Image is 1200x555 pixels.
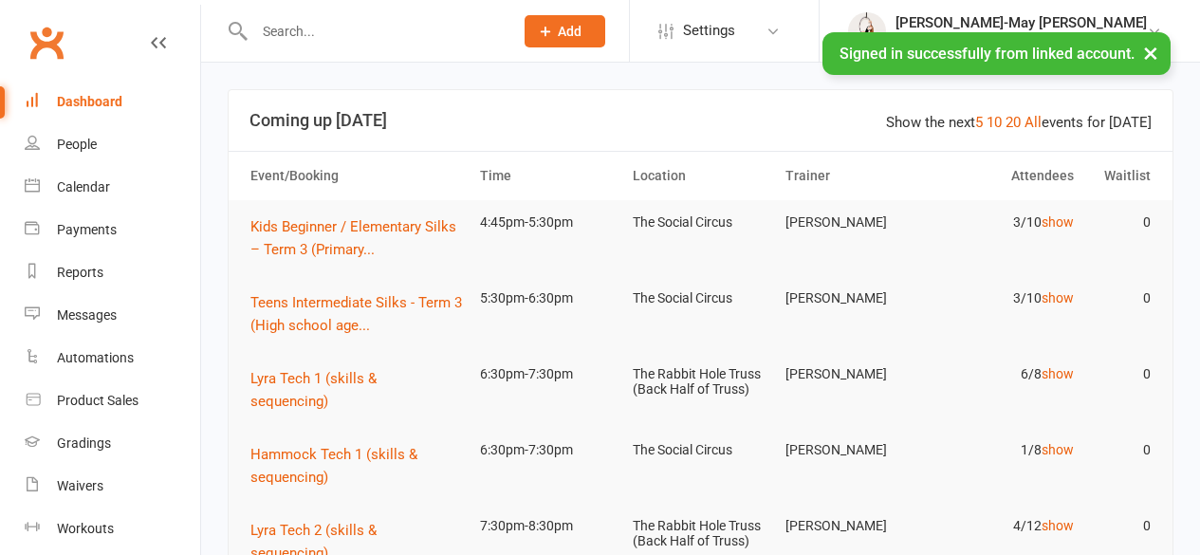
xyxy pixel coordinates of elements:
[930,152,1082,200] th: Attendees
[1082,428,1159,472] td: 0
[1082,276,1159,321] td: 0
[1042,214,1074,230] a: show
[25,379,200,422] a: Product Sales
[250,446,417,486] span: Hammock Tech 1 (skills & sequencing)
[25,166,200,209] a: Calendar
[558,24,582,39] span: Add
[886,111,1152,134] div: Show the next events for [DATE]
[1042,518,1074,533] a: show
[624,428,777,472] td: The Social Circus
[895,31,1147,48] div: The Social Circus Pty Ltd
[57,435,111,451] div: Gradings
[777,152,930,200] th: Trainer
[1082,504,1159,548] td: 0
[1082,352,1159,397] td: 0
[624,200,777,245] td: The Social Circus
[1042,366,1074,381] a: show
[777,200,930,245] td: [PERSON_NAME]
[930,504,1082,548] td: 4/12
[25,337,200,379] a: Automations
[777,276,930,321] td: [PERSON_NAME]
[471,428,624,472] td: 6:30pm-7:30pm
[250,215,463,261] button: Kids Beginner / Elementary Silks – Term 3 (Primary...
[471,504,624,548] td: 7:30pm-8:30pm
[25,81,200,123] a: Dashboard
[25,422,200,465] a: Gradings
[895,14,1147,31] div: [PERSON_NAME]-May [PERSON_NAME]
[471,352,624,397] td: 6:30pm-7:30pm
[57,307,117,323] div: Messages
[57,350,134,365] div: Automations
[25,123,200,166] a: People
[249,111,1152,130] h3: Coming up [DATE]
[57,265,103,280] div: Reports
[987,114,1002,131] a: 10
[471,276,624,321] td: 5:30pm-6:30pm
[624,352,777,412] td: The Rabbit Hole Truss (Back Half of Truss)
[930,200,1082,245] td: 3/10
[57,521,114,536] div: Workouts
[683,9,735,52] span: Settings
[242,152,471,200] th: Event/Booking
[525,15,605,47] button: Add
[1025,114,1042,131] a: All
[777,504,930,548] td: [PERSON_NAME]
[250,294,462,334] span: Teens Intermediate Silks - Term 3 (High school age...
[930,352,1082,397] td: 6/8
[57,222,117,237] div: Payments
[25,251,200,294] a: Reports
[840,45,1135,63] span: Signed in successfully from linked account.
[1134,32,1168,73] button: ×
[57,137,97,152] div: People
[57,94,122,109] div: Dashboard
[1006,114,1021,131] a: 20
[1082,152,1159,200] th: Waitlist
[250,443,463,489] button: Hammock Tech 1 (skills & sequencing)
[57,179,110,194] div: Calendar
[624,276,777,321] td: The Social Circus
[250,291,463,337] button: Teens Intermediate Silks - Term 3 (High school age...
[848,12,886,50] img: thumb_image1735801805.png
[23,19,70,66] a: Clubworx
[25,508,200,550] a: Workouts
[249,18,500,45] input: Search...
[1082,200,1159,245] td: 0
[624,152,777,200] th: Location
[777,352,930,397] td: [PERSON_NAME]
[25,465,200,508] a: Waivers
[250,218,456,258] span: Kids Beginner / Elementary Silks – Term 3 (Primary...
[250,367,463,413] button: Lyra Tech 1 (skills & sequencing)
[57,478,103,493] div: Waivers
[777,428,930,472] td: [PERSON_NAME]
[1042,442,1074,457] a: show
[25,294,200,337] a: Messages
[471,200,624,245] td: 4:45pm-5:30pm
[1042,290,1074,305] a: show
[930,276,1082,321] td: 3/10
[57,393,138,408] div: Product Sales
[975,114,983,131] a: 5
[250,370,377,410] span: Lyra Tech 1 (skills & sequencing)
[930,428,1082,472] td: 1/8
[25,209,200,251] a: Payments
[471,152,624,200] th: Time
